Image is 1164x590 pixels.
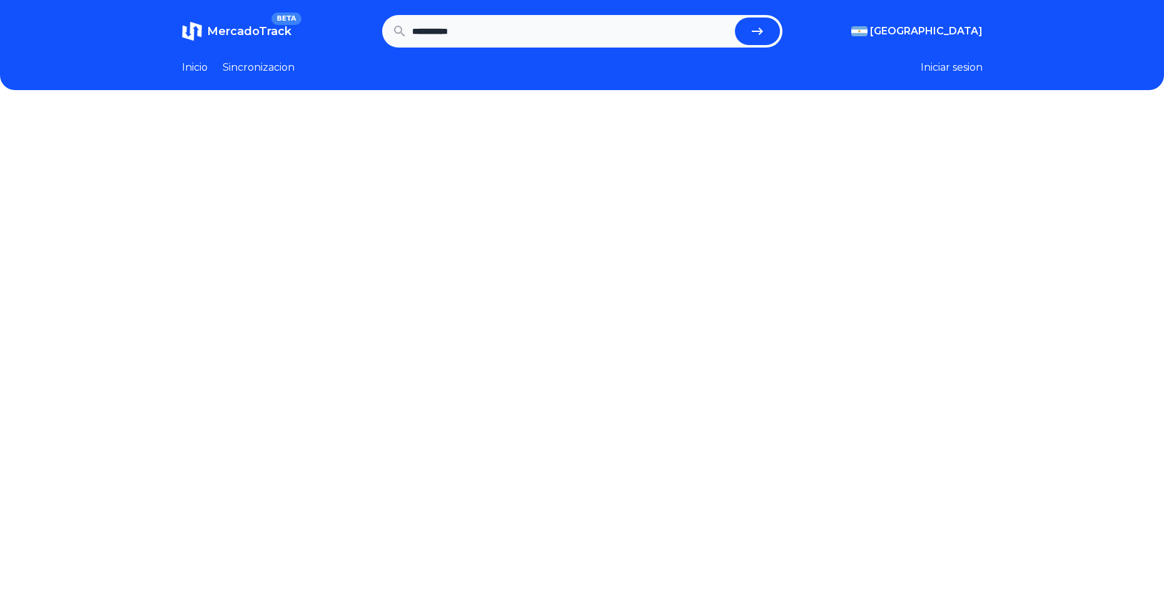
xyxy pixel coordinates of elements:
[182,21,291,41] a: MercadoTrackBETA
[182,60,208,75] a: Inicio
[182,21,202,41] img: MercadoTrack
[223,60,295,75] a: Sincronizacion
[851,24,983,39] button: [GEOGRAPHIC_DATA]
[870,24,983,39] span: [GEOGRAPHIC_DATA]
[921,60,983,75] button: Iniciar sesion
[271,13,301,25] span: BETA
[207,24,291,38] span: MercadoTrack
[851,26,868,36] img: Argentina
